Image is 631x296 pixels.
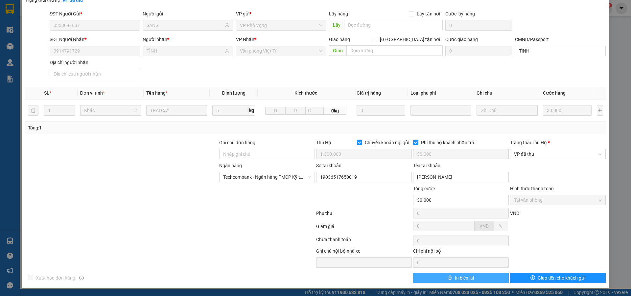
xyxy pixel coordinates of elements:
input: Số tài khoản [316,172,412,182]
div: Chưa thanh toán [315,236,412,247]
span: info-circle [79,276,84,280]
div: Chi phí nội bộ [413,247,509,257]
label: Số tài khoản [316,163,341,168]
span: In biên lai [455,274,474,282]
span: Cước hàng [543,90,566,96]
input: Dọc đường [344,20,443,30]
span: Chuyển khoản ng. gửi [362,139,412,146]
div: Tổng: 1 [28,124,244,131]
div: Địa chỉ người nhận [50,59,140,66]
span: Định lượng [222,90,245,96]
span: [GEOGRAPHIC_DATA] tận nơi [377,36,443,43]
input: Tên tài khoản [413,172,509,182]
span: user [225,23,229,28]
input: Dọc đường [346,45,443,56]
span: VP Phố Vọng [240,20,322,30]
input: R [285,107,306,115]
label: Hình thức thanh toán [510,186,554,191]
span: Khác [84,105,137,115]
input: Ghi chú đơn hàng [219,149,315,159]
input: D [265,107,286,115]
div: Phụ thu [315,210,412,221]
span: 0kg [324,107,346,115]
span: Tên hàng [146,90,168,96]
div: Người gửi [143,10,233,17]
input: C [305,107,324,115]
label: Cước giao hàng [445,37,478,42]
div: Trạng thái Thu Hộ [510,139,606,146]
span: Techcombank - Ngân hàng TMCP Kỹ thương Việt Nam [223,172,311,182]
span: kg [248,105,255,116]
span: Lấy hàng [329,11,348,16]
label: Cước lấy hàng [445,11,475,16]
th: Ghi chú [474,87,540,100]
span: Giá trị hàng [357,90,381,96]
div: VP gửi [236,10,326,17]
th: Loại phụ phí [408,87,474,100]
span: Tổng cước [413,186,435,191]
input: 0 [357,105,406,116]
span: Văn phòng Việt Trì [240,46,322,56]
span: Tại văn phòng [514,195,602,205]
label: Ngân hàng [219,163,242,168]
div: SĐT Người Gửi [50,10,140,17]
span: dollar [530,275,535,281]
span: Thu Hộ [316,140,331,145]
span: Đơn vị tính [80,90,105,96]
div: Người nhận [143,36,233,43]
span: SL [44,90,49,96]
button: delete [28,105,38,116]
input: Tên người nhận [147,47,223,55]
label: Ghi chú đơn hàng [219,140,255,145]
span: Xuất hóa đơn hàng [33,274,78,282]
span: Kích thước [294,90,317,96]
span: Giao [329,45,346,56]
span: VND [479,223,489,229]
button: printerIn biên lai [413,273,509,283]
input: VD: Bàn, Ghế [146,105,207,116]
span: Giao tiền cho khách gửi [538,274,585,282]
div: Giảm giá [315,223,412,234]
button: plus [597,105,603,116]
label: Tên tài khoản [413,163,440,168]
span: user [225,49,229,53]
input: 0 [543,105,592,116]
span: VP Nhận [236,37,254,42]
div: CMND/Passport [515,36,605,43]
input: Địa chỉ của người nhận [50,69,140,79]
span: Lấy [329,20,344,30]
span: VND [510,211,519,216]
span: % [499,223,502,229]
span: Giao hàng [329,37,350,42]
span: Phí thu hộ khách nhận trả [418,139,477,146]
span: VP đã thu [514,149,602,159]
span: Lấy tận nơi [414,10,443,17]
input: Cước giao hàng [445,46,512,56]
span: printer [448,275,452,281]
div: SĐT Người Nhận [50,36,140,43]
input: Tên người gửi [147,22,223,29]
div: Ghi chú nội bộ nhà xe [316,247,412,257]
input: Cước lấy hàng [445,20,512,31]
button: dollarGiao tiền cho khách gửi [510,273,606,283]
input: Ghi Chú [477,105,537,116]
